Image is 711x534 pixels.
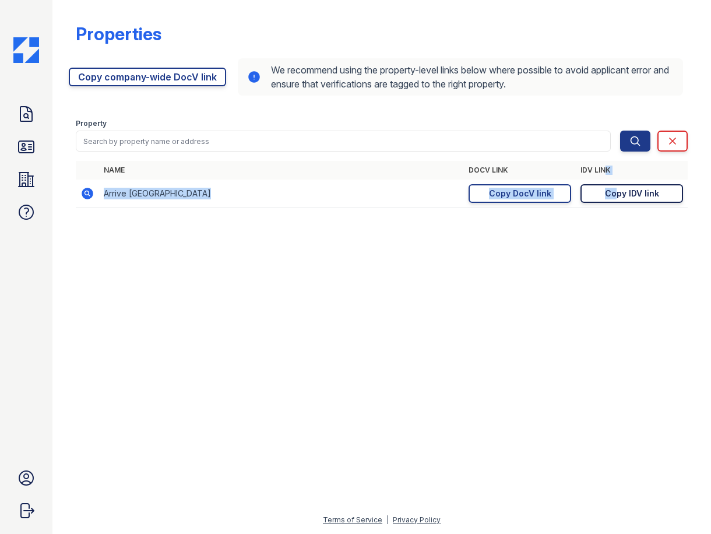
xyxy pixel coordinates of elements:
[576,161,688,180] th: IDV Link
[464,161,576,180] th: DocV Link
[393,515,441,524] a: Privacy Policy
[323,515,382,524] a: Terms of Service
[76,131,611,152] input: Search by property name or address
[386,515,389,524] div: |
[69,68,226,86] a: Copy company-wide DocV link
[99,161,464,180] th: Name
[489,188,551,199] div: Copy DocV link
[76,119,107,128] label: Property
[76,23,161,44] div: Properties
[605,188,659,199] div: Copy IDV link
[238,58,683,96] div: We recommend using the property-level links below where possible to avoid applicant error and ens...
[99,180,464,208] td: Arrive [GEOGRAPHIC_DATA]
[469,184,571,203] a: Copy DocV link
[13,37,39,63] img: CE_Icon_Blue-c292c112584629df590d857e76928e9f676e5b41ef8f769ba2f05ee15b207248.png
[580,184,683,203] a: Copy IDV link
